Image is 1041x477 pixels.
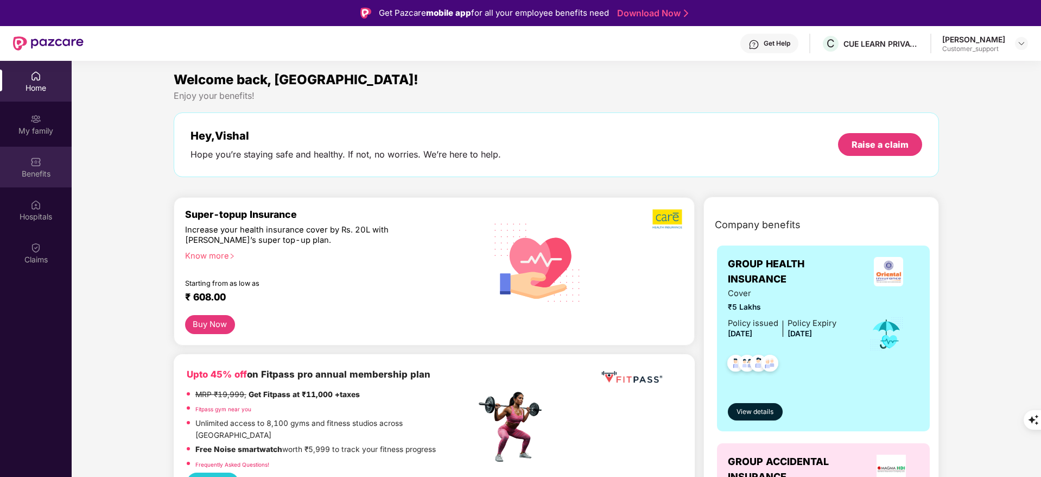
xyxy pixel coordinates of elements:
img: svg+xml;base64,PHN2ZyB4bWxucz0iaHR0cDovL3d3dy53My5vcmcvMjAwMC9zdmciIHdpZHRoPSI0OC45NDMiIGhlaWdodD... [722,352,749,378]
div: [PERSON_NAME] [942,34,1005,45]
div: Super-topup Insurance [185,209,476,220]
p: Unlimited access to 8,100 gyms and fitness studios across [GEOGRAPHIC_DATA] [195,418,475,441]
button: Buy Now [185,315,235,334]
b: Upto 45% off [187,369,247,380]
img: svg+xml;base64,PHN2ZyB4bWxucz0iaHR0cDovL3d3dy53My5vcmcvMjAwMC9zdmciIHhtbG5zOnhsaW5rPSJodHRwOi8vd3... [486,209,589,315]
img: Logo [360,8,371,18]
img: svg+xml;base64,PHN2ZyBpZD0iSGVscC0zMngzMiIgeG1sbnM9Imh0dHA6Ly93d3cudzMub3JnLzIwMDAvc3ZnIiB3aWR0aD... [748,39,759,50]
div: Get Help [764,39,790,48]
div: Hope you’re staying safe and healthy. If not, no worries. We’re here to help. [191,149,501,160]
button: View details [728,403,783,420]
img: svg+xml;base64,PHN2ZyBpZD0iSG9zcGl0YWxzIiB4bWxucz0iaHR0cDovL3d3dy53My5vcmcvMjAwMC9zdmciIHdpZHRoPS... [30,199,41,210]
img: svg+xml;base64,PHN2ZyB3aWR0aD0iMjAiIGhlaWdodD0iMjAiIHZpZXdCb3g9IjAgMCAyMCAyMCIgZmlsbD0ibm9uZSIgeG... [30,114,41,124]
img: svg+xml;base64,PHN2ZyBpZD0iRHJvcGRvd24tMzJ4MzIiIHhtbG5zPSJodHRwOi8vd3d3LnczLm9yZy8yMDAwL3N2ZyIgd2... [1017,39,1026,48]
div: Enjoy your benefits! [174,90,940,102]
span: [DATE] [788,329,812,338]
div: Customer_support [942,45,1005,53]
img: svg+xml;base64,PHN2ZyB4bWxucz0iaHR0cDovL3d3dy53My5vcmcvMjAwMC9zdmciIHdpZHRoPSI0OC45NDMiIGhlaWdodD... [745,352,772,378]
div: Get Pazcare for all your employee benefits need [379,7,609,20]
img: icon [869,316,904,352]
div: Raise a claim [852,139,909,150]
span: Welcome back, [GEOGRAPHIC_DATA]! [174,72,418,87]
img: insurerLogo [874,257,903,286]
a: Frequently Asked Questions! [195,461,269,468]
div: Increase your health insurance cover by Rs. 20L with [PERSON_NAME]’s super top-up plan. [185,225,429,246]
span: C [827,37,835,50]
a: Download Now [617,8,685,19]
img: New Pazcare Logo [13,36,84,51]
div: ₹ 608.00 [185,291,465,304]
span: right [229,253,235,259]
a: Fitpass gym near you [195,406,251,412]
div: Policy Expiry [788,317,836,330]
del: MRP ₹19,999, [195,390,246,399]
span: ₹5 Lakhs [728,302,836,313]
span: GROUP HEALTH INSURANCE [728,256,858,287]
img: svg+xml;base64,PHN2ZyBpZD0iQmVuZWZpdHMiIHhtbG5zPSJodHRwOi8vd3d3LnczLm9yZy8yMDAwL3N2ZyIgd2lkdGg9Ij... [30,156,41,167]
b: on Fitpass pro annual membership plan [187,369,430,380]
img: fppp.png [599,367,664,387]
span: [DATE] [728,329,752,338]
img: Stroke [684,8,688,19]
div: Know more [185,251,469,259]
strong: Get Fitpass at ₹11,000 +taxes [249,390,360,399]
div: Starting from as low as [185,279,430,287]
img: svg+xml;base64,PHN2ZyBpZD0iSG9tZSIgeG1sbnM9Imh0dHA6Ly93d3cudzMub3JnLzIwMDAvc3ZnIiB3aWR0aD0iMjAiIG... [30,71,41,81]
strong: Free Noise smartwatch [195,445,282,454]
div: Policy issued [728,317,778,330]
span: View details [737,407,773,417]
div: CUE LEARN PRIVATE LIMITED [843,39,919,49]
img: svg+xml;base64,PHN2ZyB4bWxucz0iaHR0cDovL3d3dy53My5vcmcvMjAwMC9zdmciIHdpZHRoPSI0OC45NDMiIGhlaWdodD... [757,352,783,378]
span: Company benefits [715,217,801,233]
div: Hey, Vishal [191,129,501,142]
img: b5dec4f62d2307b9de63beb79f102df3.png [652,209,683,229]
img: svg+xml;base64,PHN2ZyB4bWxucz0iaHR0cDovL3d3dy53My5vcmcvMjAwMC9zdmciIHdpZHRoPSI0OC45MTUiIGhlaWdodD... [734,352,760,378]
p: worth ₹5,999 to track your fitness progress [195,444,436,456]
img: fpp.png [475,389,551,465]
strong: mobile app [426,8,471,18]
span: Cover [728,287,836,300]
img: svg+xml;base64,PHN2ZyBpZD0iQ2xhaW0iIHhtbG5zPSJodHRwOi8vd3d3LnczLm9yZy8yMDAwL3N2ZyIgd2lkdGg9IjIwIi... [30,242,41,253]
